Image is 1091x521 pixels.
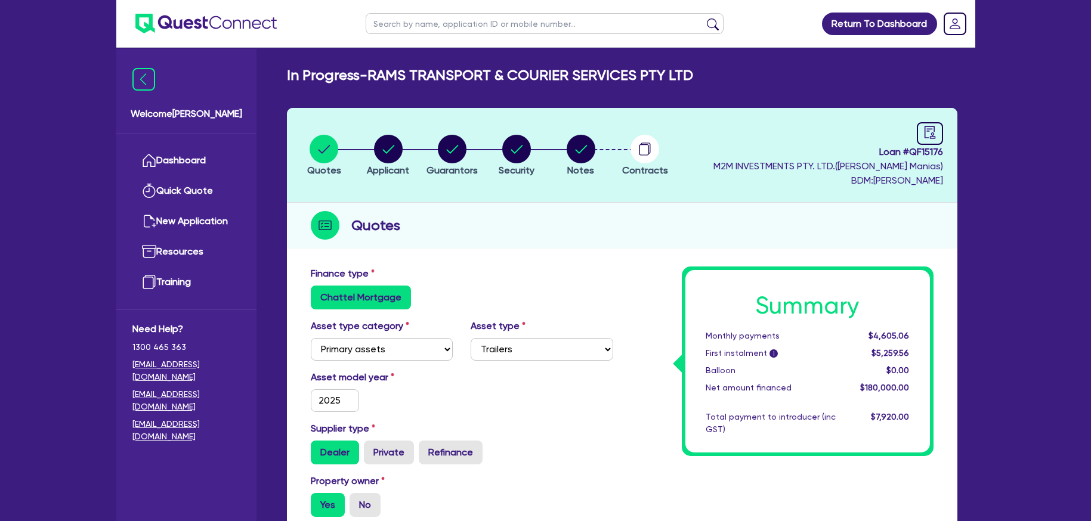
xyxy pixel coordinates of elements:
img: training [142,275,156,289]
label: Yes [311,493,345,517]
span: Contracts [622,165,668,176]
label: Asset type category [311,319,409,333]
img: new-application [142,214,156,228]
a: Return To Dashboard [822,13,937,35]
label: Dealer [311,441,359,464]
span: Quotes [307,165,341,176]
label: Finance type [311,266,375,281]
span: Applicant [367,165,409,176]
span: $0.00 [886,365,909,375]
span: M2M INVESTMENTS PTY. LTD. ( [PERSON_NAME] Manias ) [713,160,943,172]
button: Contracts [622,134,669,178]
span: $180,000.00 [860,383,909,392]
button: Security [498,134,535,178]
span: i [769,349,778,358]
a: audit [917,122,943,145]
span: Loan # QF15176 [713,145,943,159]
span: $5,259.56 [871,348,909,358]
a: Dropdown toggle [939,8,971,39]
h2: Quotes [351,215,400,236]
label: Refinance [419,441,483,464]
img: resources [142,244,156,259]
div: Balloon [697,364,845,377]
button: Notes [566,134,596,178]
label: Chattel Mortgage [311,286,411,309]
img: icon-menu-close [132,68,155,91]
div: Total payment to introducer (inc GST) [697,411,845,436]
span: Notes [567,165,594,176]
label: Asset type [471,319,526,333]
a: [EMAIL_ADDRESS][DOMAIN_NAME] [132,358,240,383]
span: Security [499,165,534,176]
h2: In Progress - RAMS TRANSPORT & COURIER SERVICES PTY LTD [287,67,693,84]
span: $4,605.06 [869,331,909,340]
img: quest-connect-logo-blue [135,14,277,33]
span: BDM: [PERSON_NAME] [713,173,943,188]
div: First instalment [697,347,845,359]
label: Private [364,441,414,464]
span: Need Help? [132,322,240,336]
button: Guarantors [426,134,478,178]
img: quick-quote [142,184,156,198]
div: Net amount financed [697,382,845,394]
span: Welcome [PERSON_NAME] [131,107,242,121]
input: Search by name, application ID or mobile number... [366,13,724,34]
img: step-icon [311,211,339,240]
span: audit [923,126,937,139]
label: Asset model year [302,370,462,384]
span: Guarantors [426,165,478,176]
h1: Summary [706,291,910,320]
a: Training [132,267,240,297]
span: $7,920.00 [871,412,909,421]
a: Quick Quote [132,176,240,206]
span: 1300 465 363 [132,341,240,353]
label: Supplier type [311,421,375,436]
label: Property owner [311,474,385,488]
a: New Application [132,206,240,237]
a: Resources [132,237,240,267]
a: Dashboard [132,145,240,176]
a: [EMAIL_ADDRESS][DOMAIN_NAME] [132,418,240,443]
button: Applicant [366,134,410,178]
div: Monthly payments [697,330,845,342]
label: No [350,493,381,517]
a: [EMAIL_ADDRESS][DOMAIN_NAME] [132,388,240,413]
button: Quotes [307,134,342,178]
